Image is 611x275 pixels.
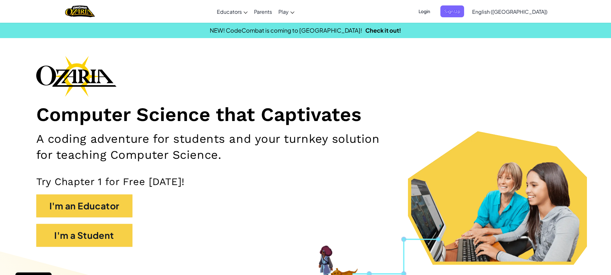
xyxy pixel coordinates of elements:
[440,5,464,17] button: Sign Up
[36,103,575,126] h1: Computer Science that Captivates
[415,5,434,17] button: Login
[469,3,551,20] a: English ([GEOGRAPHIC_DATA])
[36,56,116,97] img: Ozaria branding logo
[36,175,575,188] p: Try Chapter 1 for Free [DATE]!
[36,131,397,163] h2: A coding adventure for students and your turnkey solution for teaching Computer Science.
[275,3,298,20] a: Play
[472,8,547,15] span: English ([GEOGRAPHIC_DATA])
[36,194,132,217] button: I'm an Educator
[36,224,132,247] button: I'm a Student
[210,27,362,34] span: NEW! CodeCombat is coming to [GEOGRAPHIC_DATA]!
[365,27,401,34] a: Check it out!
[251,3,275,20] a: Parents
[214,3,251,20] a: Educators
[65,5,95,18] img: Home
[65,5,95,18] a: Ozaria by CodeCombat logo
[278,8,289,15] span: Play
[217,8,242,15] span: Educators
